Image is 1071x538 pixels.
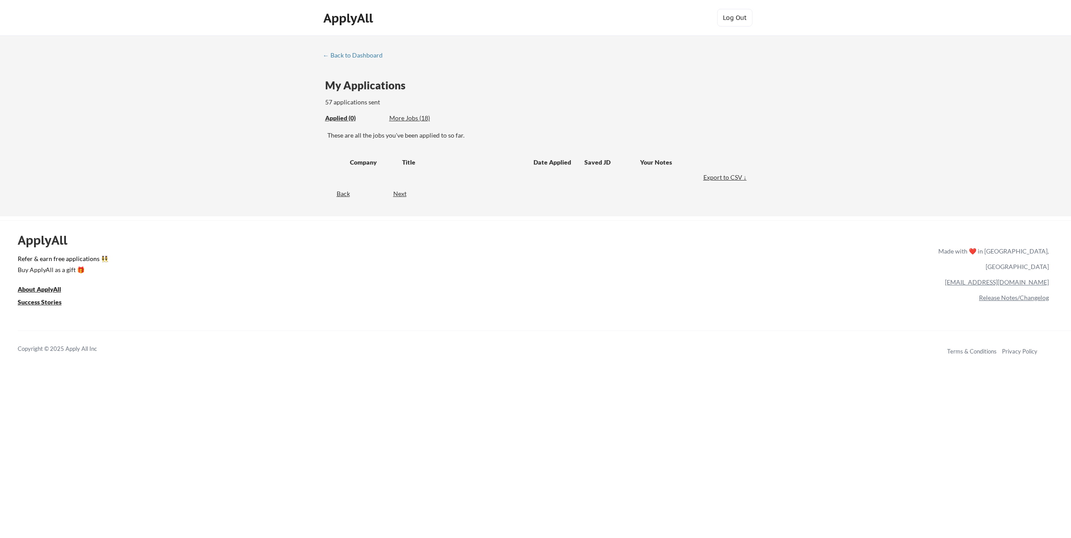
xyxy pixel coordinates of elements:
[323,52,389,61] a: ← Back to Dashboard
[402,158,525,167] div: Title
[18,345,119,354] div: Copyright © 2025 Apply All Inc
[350,158,394,167] div: Company
[389,114,454,123] div: These are job applications we think you'd be a good fit for, but couldn't apply you to automatica...
[325,114,383,123] div: These are all the jobs you've been applied to so far.
[393,189,417,198] div: Next
[947,348,997,355] a: Terms & Conditions
[18,297,73,308] a: Success Stories
[703,173,749,182] div: Export to CSV ↓
[389,114,454,123] div: More Jobs (18)
[18,284,73,296] a: About ApplyAll
[584,154,640,170] div: Saved JD
[325,114,383,123] div: Applied (0)
[325,98,496,107] div: 57 applications sent
[323,189,350,198] div: Back
[1002,348,1037,355] a: Privacy Policy
[18,256,753,265] a: Refer & earn free applications 👯‍♀️
[18,265,106,276] a: Buy ApplyAll as a gift 🎁
[18,298,61,306] u: Success Stories
[18,267,106,273] div: Buy ApplyAll as a gift 🎁
[18,285,61,293] u: About ApplyAll
[935,243,1049,274] div: Made with ❤️ in [GEOGRAPHIC_DATA], [GEOGRAPHIC_DATA]
[327,131,749,140] div: These are all the jobs you've been applied to so far.
[323,52,389,58] div: ← Back to Dashboard
[325,80,413,91] div: My Applications
[640,158,741,167] div: Your Notes
[18,233,77,248] div: ApplyAll
[717,9,752,27] button: Log Out
[534,158,572,167] div: Date Applied
[979,294,1049,301] a: Release Notes/Changelog
[323,11,376,26] div: ApplyAll
[945,278,1049,286] a: [EMAIL_ADDRESS][DOMAIN_NAME]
